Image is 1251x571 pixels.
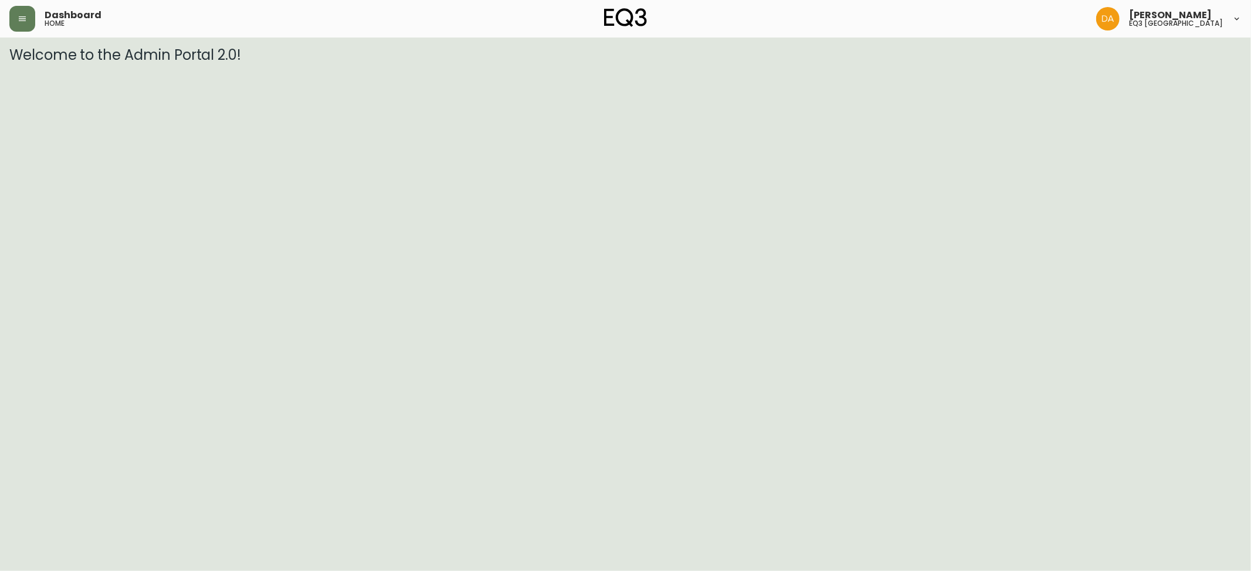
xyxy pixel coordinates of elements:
[604,8,647,27] img: logo
[45,11,101,20] span: Dashboard
[1129,20,1223,27] h5: eq3 [GEOGRAPHIC_DATA]
[9,47,1242,63] h3: Welcome to the Admin Portal 2.0!
[1096,7,1120,30] img: dd1a7e8db21a0ac8adbf82b84ca05374
[45,20,65,27] h5: home
[1129,11,1212,20] span: [PERSON_NAME]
